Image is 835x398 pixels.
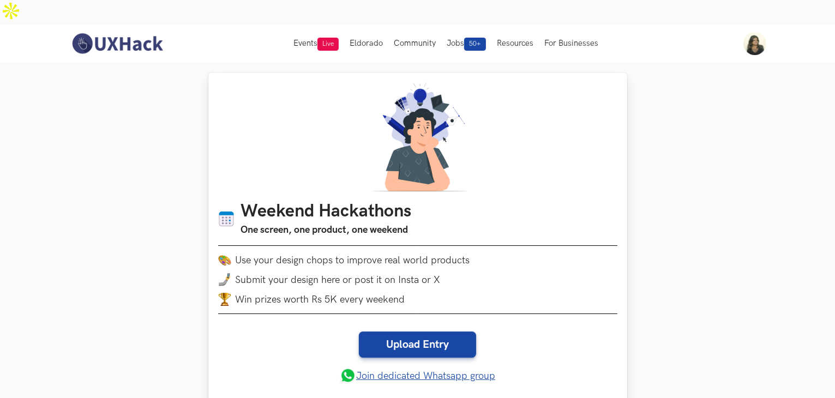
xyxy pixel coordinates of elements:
h3: One screen, one product, one weekend [241,222,412,238]
a: Join dedicated Whatsapp group [340,367,495,384]
h1: Weekend Hackathons [241,201,412,222]
img: trophy.png [218,293,231,306]
button: Community [388,25,441,63]
img: Calendar icon [218,210,235,227]
span: Submit your design here or post it on Insta or X [236,274,441,286]
img: A designer thinking [365,82,470,191]
img: Your profile pic [743,32,766,55]
button: Eldorado [344,25,388,63]
button: EventsLive [288,25,344,63]
button: Resources [491,25,539,63]
img: whatsapp.png [340,367,356,384]
a: Upload Entry [359,331,476,358]
span: Live [317,38,339,51]
li: Win prizes worth Rs 5K every weekend [218,293,617,306]
button: Jobs50+ [441,25,491,63]
img: palette.png [218,254,231,267]
span: 50+ [464,38,486,51]
li: Use your design chops to improve real world products [218,254,617,267]
img: mobile-in-hand.png [218,273,231,286]
button: For Businesses [539,25,604,63]
img: UXHack-logo.png [69,32,166,55]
